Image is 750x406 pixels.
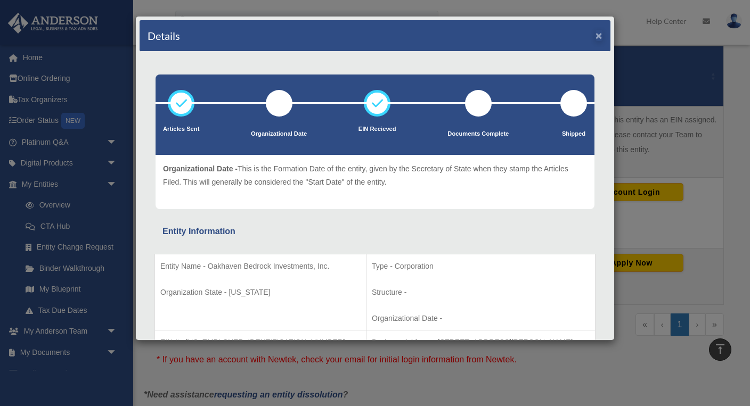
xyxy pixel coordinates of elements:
h4: Details [148,28,180,43]
p: Business Address - [STREET_ADDRESS][PERSON_NAME] [372,336,590,349]
p: Type - Corporation [372,260,590,273]
p: Shipped [560,129,587,139]
p: EIN Recieved [358,124,396,135]
p: Organizational Date [251,129,307,139]
div: Entity Information [162,224,588,239]
p: Articles Sent [163,124,199,135]
p: Structure - [372,286,590,299]
span: Organizational Date - [163,164,238,173]
p: Documents Complete [447,129,509,139]
p: Organization State - [US_STATE] [160,286,361,299]
p: Entity Name - Oakhaven Bedrock Investments, Inc. [160,260,361,273]
p: Organizational Date - [372,312,590,325]
p: EIN # - [US_EMPLOYER_IDENTIFICATION_NUMBER] [160,336,361,349]
button: × [596,30,602,41]
p: This is the Formation Date of the entity, given by the Secretary of State when they stamp the Art... [163,162,587,188]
